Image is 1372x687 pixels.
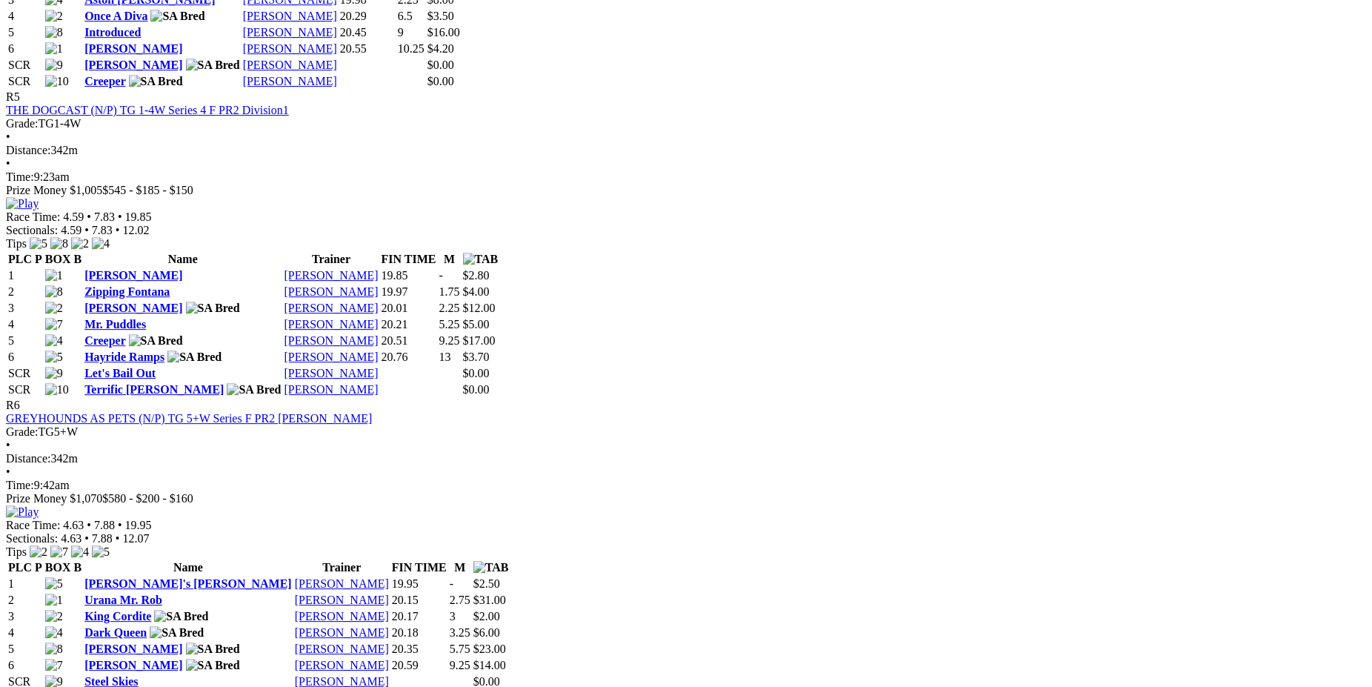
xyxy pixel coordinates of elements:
a: Terrific [PERSON_NAME] [84,383,224,396]
span: Distance: [6,144,50,156]
img: SA Bred [150,10,204,23]
td: 20.21 [381,317,437,332]
span: • [6,465,10,478]
span: $4.20 [427,42,454,55]
a: [PERSON_NAME] [84,643,182,655]
img: 10 [45,75,69,88]
td: 20.15 [391,593,447,608]
a: King Cordite [84,610,151,623]
div: 342m [6,452,1366,465]
span: $0.00 [463,367,490,379]
th: FIN TIME [391,560,447,575]
td: 3 [7,301,43,316]
span: $2.50 [473,577,500,590]
a: [PERSON_NAME] [243,10,337,22]
img: 8 [45,26,63,39]
a: Hayride Ramps [84,351,164,363]
a: [PERSON_NAME] [243,75,337,87]
a: Creeper [84,75,125,87]
a: [PERSON_NAME] [295,577,389,590]
text: 9.25 [450,659,470,671]
text: 1.75 [439,285,460,298]
span: B [73,253,81,265]
text: 3 [450,610,456,623]
span: $3.70 [463,351,490,363]
span: Race Time: [6,210,60,223]
td: 20.29 [339,9,396,24]
td: 6 [7,350,43,365]
a: Mr. Puddles [84,318,146,331]
td: 20.76 [381,350,437,365]
img: 4 [92,237,110,250]
a: [PERSON_NAME] [84,269,182,282]
a: GREYHOUNDS AS PETS (N/P) TG 5+W Series F PR2 [PERSON_NAME] [6,412,372,425]
text: 6.5 [398,10,413,22]
span: Race Time: [6,519,60,531]
img: SA Bred [186,643,240,656]
span: • [116,532,120,545]
span: $0.00 [427,59,454,71]
a: Creeper [84,334,125,347]
img: 1 [45,594,63,607]
span: • [87,210,91,223]
a: [PERSON_NAME] [84,659,182,671]
span: Grade: [6,425,39,438]
td: 3 [7,609,43,624]
span: 7.88 [94,519,115,531]
td: 4 [7,625,43,640]
text: 3.25 [450,626,470,639]
div: 9:42am [6,479,1366,492]
img: 2 [30,545,47,559]
text: - [450,577,453,590]
span: Tips [6,545,27,558]
td: 6 [7,42,43,56]
span: PLC [8,561,32,574]
span: BOX [45,253,71,265]
a: [PERSON_NAME] [295,610,389,623]
a: Once A Diva [84,10,147,22]
span: • [84,224,89,236]
div: 9:23am [6,170,1366,184]
span: • [6,157,10,170]
th: M [449,560,471,575]
img: SA Bred [186,659,240,672]
span: $0.00 [427,75,454,87]
a: THE DOGCAST (N/P) TG 1-4W Series 4 F PR2 Division1 [6,104,289,116]
img: SA Bred [150,626,204,640]
img: Play [6,505,39,519]
span: $12.00 [463,302,496,314]
td: 1 [7,577,43,591]
a: [PERSON_NAME] [84,302,182,314]
span: 4.59 [61,224,81,236]
img: SA Bred [129,334,183,348]
img: 7 [45,659,63,672]
td: 5 [7,25,43,40]
td: SCR [7,366,43,381]
td: SCR [7,74,43,89]
span: $17.00 [463,334,496,347]
a: [PERSON_NAME] [295,643,389,655]
img: 2 [45,610,63,623]
td: 2 [7,285,43,299]
span: B [73,561,81,574]
img: TAB [473,561,509,574]
text: 10.25 [398,42,424,55]
span: $2.80 [463,269,490,282]
a: [PERSON_NAME] [284,367,378,379]
span: $6.00 [473,626,500,639]
text: 13 [439,351,451,363]
text: 5.75 [450,643,470,655]
span: $14.00 [473,659,506,671]
td: 19.85 [381,268,437,283]
span: 4.63 [63,519,84,531]
img: 4 [45,334,63,348]
img: 2 [71,237,89,250]
span: Tips [6,237,27,250]
a: [PERSON_NAME] [295,626,389,639]
text: 5.25 [439,318,460,331]
span: $545 - $185 - $150 [102,184,193,196]
span: 19.95 [125,519,152,531]
img: 5 [30,237,47,250]
td: SCR [7,382,43,397]
span: $4.00 [463,285,490,298]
